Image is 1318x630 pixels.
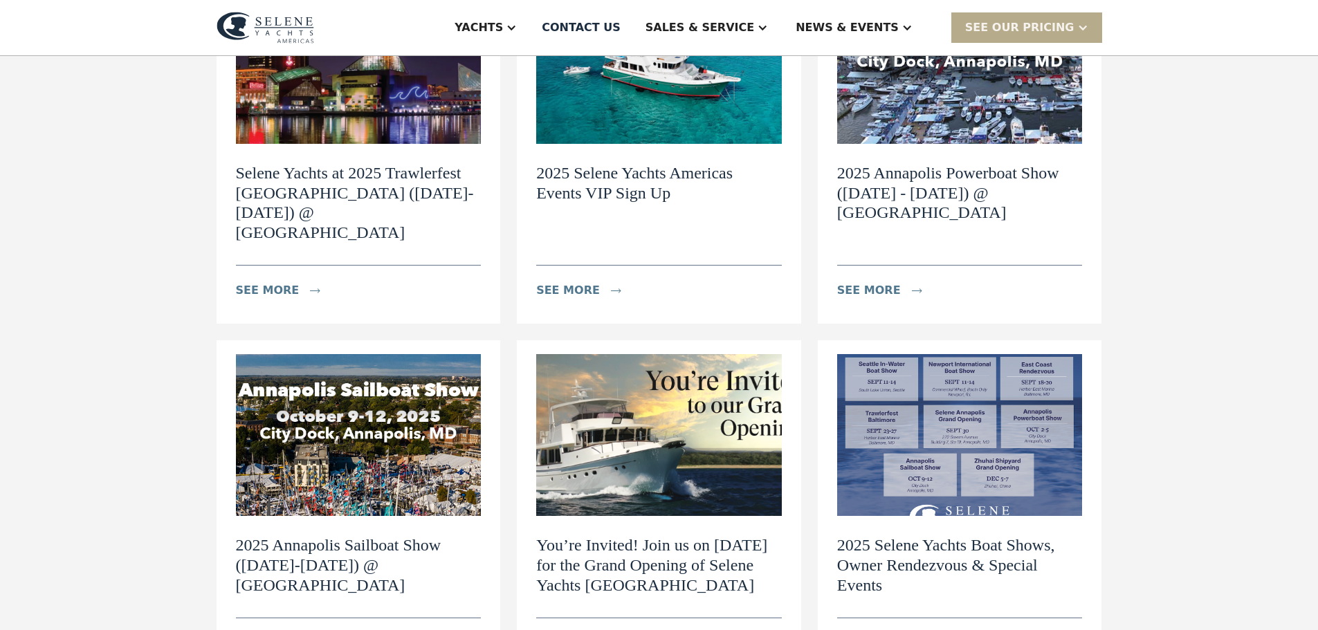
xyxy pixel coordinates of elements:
div: see more [536,282,600,299]
h2: 2025 Annapolis Sailboat Show ([DATE]-[DATE]) @ [GEOGRAPHIC_DATA] [236,535,482,595]
div: see more [236,282,300,299]
div: SEE Our Pricing [965,19,1074,36]
img: icon [611,288,621,293]
div: SEE Our Pricing [951,12,1102,42]
div: see more [837,282,901,299]
h2: Selene Yachts at 2025 Trawlerfest [GEOGRAPHIC_DATA] ([DATE]-[DATE]) @ [GEOGRAPHIC_DATA] [236,163,482,243]
h2: 2025 Selene Yachts Boat Shows, Owner Rendezvous & Special Events [837,535,1083,595]
div: Contact US [542,19,621,36]
img: icon [310,288,320,293]
h2: 2025 Annapolis Powerboat Show ([DATE] - [DATE]) @ [GEOGRAPHIC_DATA] [837,163,1083,223]
div: News & EVENTS [796,19,899,36]
div: Yachts [455,19,503,36]
img: icon [912,288,922,293]
div: Sales & Service [646,19,754,36]
h2: 2025 Selene Yachts Americas Events VIP Sign Up [536,163,782,203]
img: logo [217,12,314,44]
h2: You’re Invited! Join us on [DATE] for the Grand Opening of Selene Yachts [GEOGRAPHIC_DATA] [536,535,782,595]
